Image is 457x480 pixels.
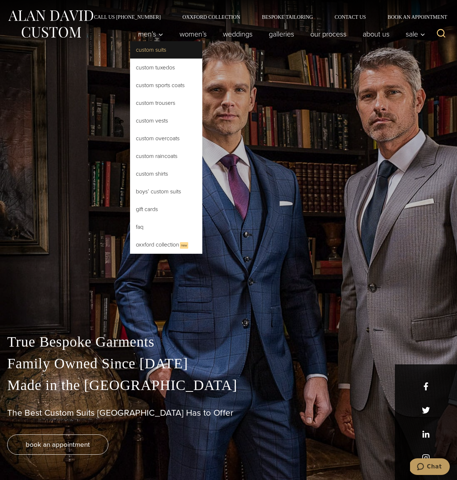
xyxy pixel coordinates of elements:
[215,27,261,41] a: weddings
[251,14,324,20] a: Bespoke Tailoring
[130,94,202,112] a: Custom Trousers
[180,242,188,249] span: New
[130,77,202,94] a: Custom Sports Coats
[130,165,202,183] a: Custom Shirts
[130,27,429,41] nav: Primary Navigation
[355,27,398,41] a: About Us
[130,236,202,254] a: Oxxford CollectionNew
[172,14,251,20] a: Oxxford Collection
[324,14,377,20] a: Contact Us
[7,408,450,418] h1: The Best Custom Suits [GEOGRAPHIC_DATA] Has to Offer
[7,434,108,455] a: book an appointment
[7,8,94,40] img: Alan David Custom
[172,27,215,41] a: Women’s
[130,130,202,147] a: Custom Overcoats
[261,27,302,41] a: Galleries
[26,439,90,450] span: book an appointment
[130,41,202,59] a: Custom Suits
[130,183,202,200] a: Boys’ Custom Suits
[83,14,172,20] a: Call Us [PHONE_NUMBER]
[130,218,202,236] a: FAQ
[130,147,202,165] a: Custom Raincoats
[130,112,202,129] a: Custom Vests
[432,25,450,43] button: View Search Form
[83,14,450,20] nav: Secondary Navigation
[130,59,202,76] a: Custom Tuxedos
[130,201,202,218] a: Gift Cards
[398,27,429,41] button: Sale sub menu toggle
[410,458,450,476] iframe: Opens a widget where you can chat to one of our agents
[7,331,450,396] p: True Bespoke Garments Family Owned Since [DATE] Made in the [GEOGRAPHIC_DATA]
[302,27,355,41] a: Our Process
[377,14,450,20] a: Book an Appointment
[130,27,172,41] button: Men’s sub menu toggle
